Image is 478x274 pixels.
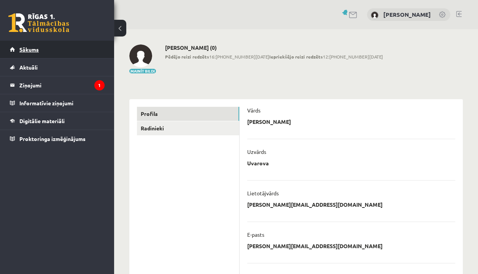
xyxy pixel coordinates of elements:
p: Lietotājvārds [247,190,279,196]
span: 16:[PHONE_NUMBER][DATE] 12:[PHONE_NUMBER][DATE] [165,53,383,60]
p: [PERSON_NAME][EMAIL_ADDRESS][DOMAIN_NAME] [247,242,383,249]
span: Digitālie materiāli [19,117,65,124]
span: Proktoringa izmēģinājums [19,135,86,142]
p: Vārds [247,107,260,114]
i: 1 [94,80,105,90]
a: Ziņojumi1 [10,76,105,94]
p: E-pasts [247,231,264,238]
b: Pēdējo reizi redzēts [165,54,209,60]
a: Profils [137,107,239,121]
b: Iepriekšējo reizi redzēts [269,54,323,60]
span: Sākums [19,46,39,53]
img: Anna Uvarova [371,11,378,19]
h2: [PERSON_NAME] (0) [165,44,383,51]
a: Digitālie materiāli [10,112,105,130]
span: Aktuāli [19,64,38,71]
a: Aktuāli [10,59,105,76]
a: Sākums [10,41,105,58]
a: Rīgas 1. Tālmācības vidusskola [8,13,69,32]
button: Mainīt bildi [129,69,156,73]
a: Radinieki [137,121,239,135]
img: Anna Uvarova [129,44,152,67]
p: [PERSON_NAME] [247,118,291,125]
legend: Informatīvie ziņojumi [19,94,105,112]
a: Informatīvie ziņojumi [10,94,105,112]
a: [PERSON_NAME] [383,11,431,18]
a: Proktoringa izmēģinājums [10,130,105,147]
p: Uvarova [247,160,269,166]
p: Uzvārds [247,148,266,155]
legend: Ziņojumi [19,76,105,94]
p: [PERSON_NAME][EMAIL_ADDRESS][DOMAIN_NAME] [247,201,383,208]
